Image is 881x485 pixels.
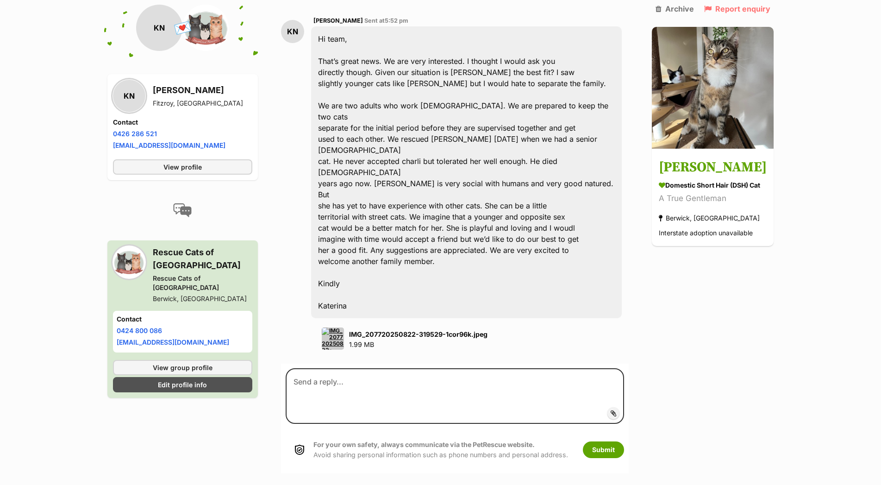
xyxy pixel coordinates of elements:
[113,80,145,112] div: KN
[313,17,363,24] span: [PERSON_NAME]
[311,26,622,318] div: Hi team, That’s great news. We are very interested. I thought I would ask you directly though. Gi...
[153,363,212,372] span: View group profile
[113,159,253,175] a: View profile
[313,440,568,460] p: Avoid sharing personal information such as phone numbers and personal address.
[313,441,535,448] strong: For your own safety, always communicate via the PetRescue website.
[182,5,229,51] img: Rescue Cats of Melbourne profile pic
[163,162,202,172] span: View profile
[113,130,157,138] a: 0426 286 521
[113,141,225,149] a: [EMAIL_ADDRESS][DOMAIN_NAME]
[583,441,624,458] button: Submit
[153,246,253,272] h3: Rescue Cats of [GEOGRAPHIC_DATA]
[136,5,182,51] div: KN
[113,118,253,127] h4: Contact
[158,380,207,390] span: Edit profile info
[364,17,408,24] span: Sent at
[281,20,304,43] div: KN
[172,18,193,38] span: 💌
[153,274,253,292] div: Rescue Cats of [GEOGRAPHIC_DATA]
[322,328,344,350] img: IMG_207720250822-319529-1cor96k.jpeg
[659,157,767,178] h3: [PERSON_NAME]
[652,151,774,246] a: [PERSON_NAME] Domestic Short Hair (DSH) Cat A True Gentleman Berwick, [GEOGRAPHIC_DATA] Interstat...
[153,294,253,303] div: Berwick, [GEOGRAPHIC_DATA]
[113,377,253,392] a: Edit profile info
[153,99,243,108] div: Fitzroy, [GEOGRAPHIC_DATA]
[117,338,229,346] a: [EMAIL_ADDRESS][DOMAIN_NAME]
[349,330,487,338] strong: IMG_207720250822-319529-1cor96k.jpeg
[659,212,760,225] div: Berwick, [GEOGRAPHIC_DATA]
[704,5,770,13] a: Report enquiry
[113,246,145,278] img: Rescue Cats of Melbourne profile pic
[117,315,249,324] h4: Contact
[385,17,408,24] span: 5:52 pm
[349,340,374,348] span: 1.99 MB
[659,193,767,205] div: A True Gentleman
[113,360,253,375] a: View group profile
[173,203,192,217] img: conversation-icon-4a6f8262b818ee0b60e3300018af0b2d0b884aa5de6e9bcb8d3d4eeb1a70a7c4.svg
[652,27,774,149] img: Bramble
[117,327,162,334] a: 0424 800 086
[659,181,767,190] div: Domestic Short Hair (DSH) Cat
[659,229,753,237] span: Interstate adoption unavailable
[656,5,694,13] a: Archive
[153,84,243,97] h3: [PERSON_NAME]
